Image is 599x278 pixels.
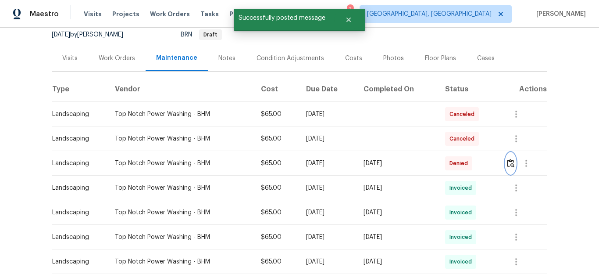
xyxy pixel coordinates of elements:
[52,134,101,143] div: Landscaping
[115,134,247,143] div: Top Notch Power Washing - BHM
[52,233,101,242] div: Landscaping
[364,208,431,217] div: [DATE]
[477,54,495,63] div: Cases
[200,32,221,37] span: Draft
[449,257,475,266] span: Invoiced
[299,77,357,102] th: Due Date
[99,54,135,63] div: Work Orders
[52,110,101,119] div: Landscaping
[115,257,247,266] div: Top Notch Power Washing - BHM
[449,208,475,217] span: Invoiced
[150,10,190,18] span: Work Orders
[306,257,349,266] div: [DATE]
[181,32,222,38] span: BRN
[218,54,235,63] div: Notes
[200,11,219,17] span: Tasks
[306,110,349,119] div: [DATE]
[449,159,471,168] span: Denied
[364,159,431,168] div: [DATE]
[306,134,349,143] div: [DATE]
[52,32,70,38] span: [DATE]
[306,208,349,217] div: [DATE]
[115,159,247,168] div: Top Notch Power Washing - BHM
[533,10,586,18] span: [PERSON_NAME]
[115,208,247,217] div: Top Notch Power Washing - BHM
[62,54,78,63] div: Visits
[499,77,547,102] th: Actions
[438,77,499,102] th: Status
[30,10,59,18] span: Maestro
[84,10,102,18] span: Visits
[449,110,478,119] span: Canceled
[306,159,349,168] div: [DATE]
[364,233,431,242] div: [DATE]
[261,208,292,217] div: $65.00
[254,77,299,102] th: Cost
[261,184,292,192] div: $65.00
[383,54,404,63] div: Photos
[261,257,292,266] div: $65.00
[364,184,431,192] div: [DATE]
[507,159,514,167] img: Review Icon
[364,257,431,266] div: [DATE]
[52,184,101,192] div: Landscaping
[229,10,264,18] span: Properties
[334,11,363,29] button: Close
[345,54,362,63] div: Costs
[306,184,349,192] div: [DATE]
[261,134,292,143] div: $65.00
[112,10,139,18] span: Projects
[449,233,475,242] span: Invoiced
[108,77,254,102] th: Vendor
[357,77,438,102] th: Completed On
[156,54,197,62] div: Maintenance
[257,54,324,63] div: Condition Adjustments
[52,208,101,217] div: Landscaping
[347,5,353,14] div: 3
[115,184,247,192] div: Top Notch Power Washing - BHM
[506,153,516,174] button: Review Icon
[115,233,247,242] div: Top Notch Power Washing - BHM
[234,9,334,27] span: Successfully posted message
[425,54,456,63] div: Floor Plans
[261,159,292,168] div: $65.00
[449,184,475,192] span: Invoiced
[52,257,101,266] div: Landscaping
[261,233,292,242] div: $65.00
[367,10,492,18] span: [GEOGRAPHIC_DATA], [GEOGRAPHIC_DATA]
[261,110,292,119] div: $65.00
[449,134,478,143] span: Canceled
[52,77,108,102] th: Type
[52,159,101,168] div: Landscaping
[52,29,134,40] div: by [PERSON_NAME]
[306,233,349,242] div: [DATE]
[115,110,247,119] div: Top Notch Power Washing - BHM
